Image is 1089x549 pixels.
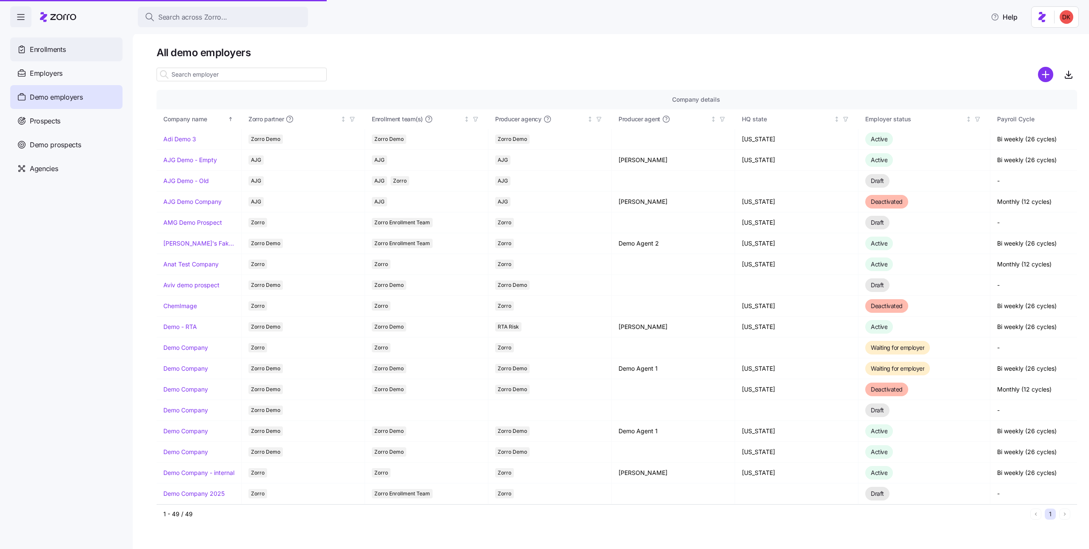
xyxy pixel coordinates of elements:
input: Search employer [157,68,327,81]
span: Zorro [393,176,407,186]
a: Agencies [10,157,123,180]
span: Demo prospects [30,140,81,150]
a: Aviv demo prospect [163,281,220,289]
td: [US_STATE] [735,317,858,337]
span: Zorro Demo [374,385,404,394]
a: Employers [10,61,123,85]
span: Prospects [30,116,60,126]
td: [US_STATE] [735,192,858,212]
span: Help [991,12,1018,22]
a: Enrollments [10,37,123,61]
td: [PERSON_NAME] [612,317,735,337]
span: Search across Zorro... [158,12,227,23]
td: [PERSON_NAME] [612,192,735,212]
span: Zorro Demo [374,364,404,373]
span: Zorro Demo [251,406,280,415]
td: [US_STATE] [735,129,858,150]
svg: add icon [1038,67,1053,82]
span: Zorro [251,260,265,269]
span: Zorro Enrollment Team [374,489,430,498]
span: Zorro [498,468,511,478]
span: Active [871,427,887,435]
span: Zorro Demo [251,280,280,290]
span: Active [871,156,887,163]
td: [PERSON_NAME] [612,150,735,171]
span: Draft [871,177,884,184]
span: AJG [374,197,385,206]
span: AJG [251,197,261,206]
span: Zorro Demo [251,385,280,394]
span: Zorro [251,301,265,311]
span: Deactivated [871,386,903,393]
td: [US_STATE] [735,379,858,400]
td: [US_STATE] [735,150,858,171]
a: AJG Demo - Old [163,177,209,185]
span: Zorro Demo [374,322,404,332]
a: AMG Demo Prospect [163,218,222,227]
th: Producer agentNot sorted [612,109,735,129]
a: Anat Test Company [163,260,219,269]
a: AJG Demo Company [163,197,222,206]
span: Zorro [251,468,265,478]
span: AJG [374,155,385,165]
div: HQ state [742,114,832,124]
a: ChemImage [163,302,197,310]
span: Zorro Demo [498,426,527,436]
span: Draft [871,406,884,414]
td: Demo Agent 2 [612,233,735,254]
td: Demo Agent 1 [612,421,735,442]
span: Enrollments [30,44,66,55]
span: Employers [30,68,63,79]
a: [PERSON_NAME]'s Fake Company [163,239,234,248]
span: Zorro Demo [374,134,404,144]
td: [US_STATE] [735,421,858,442]
button: Previous page [1030,509,1041,520]
a: AJG Demo - Empty [163,156,217,164]
div: 1 - 49 / 49 [163,510,1027,518]
span: Active [871,135,887,143]
span: Draft [871,219,884,226]
span: Agencies [30,163,58,174]
th: Zorro partnerNot sorted [242,109,365,129]
span: Zorro Demo [498,280,527,290]
div: Not sorted [464,116,470,122]
span: Zorro Demo [251,447,280,457]
span: Deactivated [871,198,903,205]
button: Next page [1059,509,1070,520]
span: Demo employers [30,92,83,103]
span: Zorro Demo [498,385,527,394]
span: Zorro Demo [374,280,404,290]
span: Active [871,448,887,455]
span: Zorro [498,489,511,498]
span: Zorro Demo [251,239,280,248]
span: AJG [498,197,508,206]
span: AJG [251,176,261,186]
td: [US_STATE] [735,233,858,254]
span: Zorro Demo [251,322,280,332]
span: Zorro [251,343,265,352]
span: Zorro Demo [251,426,280,436]
a: Demo Company 2025 [163,489,225,498]
th: HQ stateNot sorted [735,109,858,129]
span: Zorro Demo [251,364,280,373]
div: Sorted ascending [228,116,234,122]
span: Zorro [374,301,388,311]
a: Demo Company [163,343,208,352]
span: Waiting for employer [871,365,924,372]
span: Zorro Demo [498,364,527,373]
a: Demo Company [163,385,208,394]
div: Not sorted [710,116,716,122]
span: AJG [374,176,385,186]
span: Zorro [374,260,388,269]
a: Demo Company [163,448,208,456]
span: AJG [498,176,508,186]
td: [PERSON_NAME] [612,463,735,483]
div: Not sorted [966,116,972,122]
span: Draft [871,490,884,497]
span: Zorro Enrollment Team [374,218,430,227]
span: Zorro [498,260,511,269]
div: Not sorted [587,116,593,122]
span: Draft [871,281,884,289]
div: Not sorted [834,116,840,122]
div: Payroll Cycle [997,114,1087,124]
